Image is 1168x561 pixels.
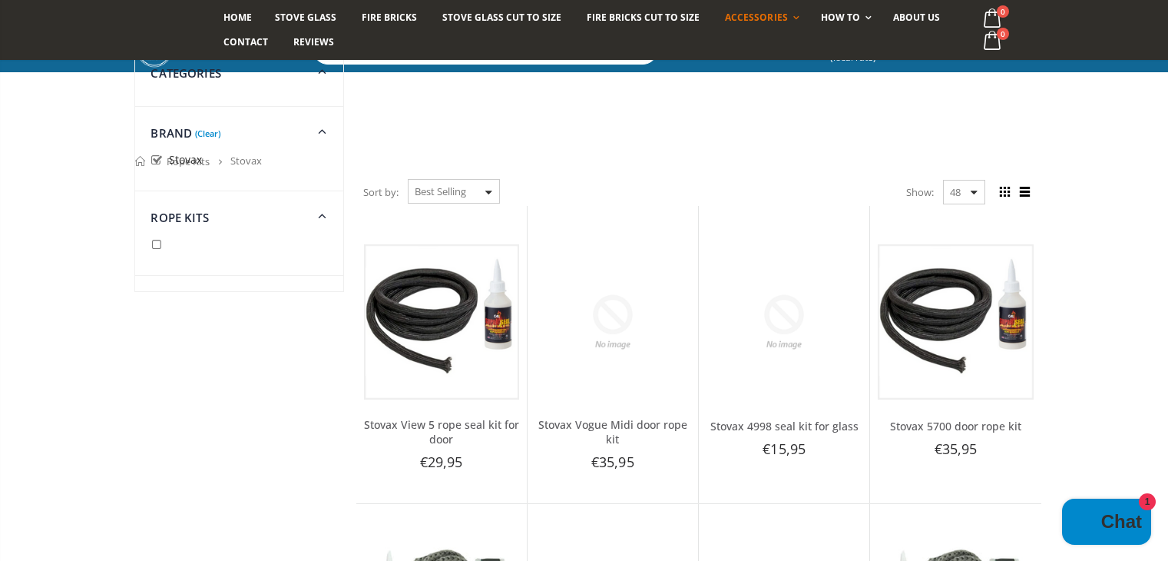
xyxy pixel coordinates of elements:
[575,5,711,30] a: Fire Bricks Cut To Size
[420,453,463,471] span: €29,95
[293,35,334,48] span: Reviews
[799,35,923,63] a: 0330 229 4118 (local rate)
[431,5,573,30] a: Stove Glass Cut To Size
[710,419,859,433] a: Stovax 4998 seal kit for glass
[223,35,268,48] span: Contact
[362,11,417,24] span: Fire Bricks
[151,65,221,81] span: Categories
[364,244,519,400] img: Stovax View 5 door rope kit
[997,28,1009,40] span: 0
[275,11,336,24] span: Stove Glass
[935,440,978,458] span: €35,95
[713,5,806,30] a: Accessories
[364,417,519,446] a: Stovax View 5 rope seal kit for door
[763,440,806,458] span: €15,95
[538,417,687,446] a: Stovax Vogue Midi door rope kit
[195,131,220,135] a: (Clear)
[363,179,399,206] span: Sort by:
[587,11,700,24] span: Fire Bricks Cut To Size
[282,30,346,55] a: Reviews
[1017,184,1034,201] span: List view
[978,8,1009,30] a: 0
[169,152,202,167] span: Stovax
[890,419,1021,433] a: Stovax 5700 door rope kit
[809,5,879,30] a: How To
[212,5,263,30] a: Home
[350,5,428,30] a: Fire Bricks
[151,125,192,141] span: Brand
[442,11,561,24] span: Stove Glass Cut To Size
[978,30,1009,52] a: 0
[223,11,252,24] span: Home
[830,52,922,63] span: (local rate)
[893,11,940,24] span: About us
[882,5,951,30] a: About us
[263,5,348,30] a: Stove Glass
[591,453,634,471] span: €35,95
[878,244,1033,400] img: Stovax 5700 door rope kit
[725,11,787,24] span: Accessories
[997,5,1009,18] span: 0
[906,180,934,204] span: Show:
[821,11,860,24] span: How To
[212,30,280,55] a: Contact
[151,210,208,225] span: Rope Kits
[1057,499,1156,549] inbox-online-store-chat: Shopify online store chat
[997,184,1014,201] span: Grid view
